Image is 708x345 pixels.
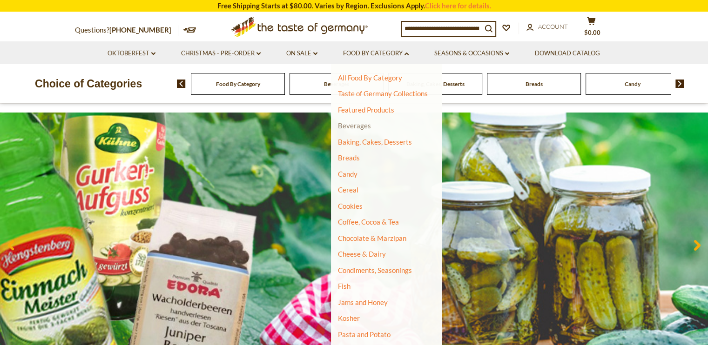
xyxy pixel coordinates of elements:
[338,89,428,98] a: Taste of Germany Collections
[338,330,391,338] a: Pasta and Potato
[338,298,388,306] a: Jams and Honey
[338,106,394,114] a: Featured Products
[338,121,371,130] a: Beverages
[108,48,155,59] a: Oktoberfest
[177,80,186,88] img: previous arrow
[338,234,406,242] a: Chocolate & Marzipan
[338,250,386,258] a: Cheese & Dairy
[109,26,171,34] a: [PHONE_NUMBER]
[538,23,568,30] span: Account
[338,266,412,274] a: Condiments, Seasonings
[324,80,349,87] a: Beverages
[75,24,178,36] p: Questions?
[535,48,600,59] a: Download Catalog
[338,186,358,194] a: Cereal
[338,282,351,290] a: Fish
[434,48,509,59] a: Seasons & Occasions
[625,80,641,87] a: Candy
[338,153,360,162] a: Breads
[338,138,412,146] a: Baking, Cakes, Desserts
[338,73,402,82] a: All Food By Category
[181,48,261,59] a: Christmas - PRE-ORDER
[675,80,684,88] img: next arrow
[425,1,491,10] a: Click here for details.
[526,80,543,87] a: Breads
[343,48,409,59] a: Food By Category
[578,17,606,40] button: $0.00
[584,29,600,36] span: $0.00
[338,218,399,226] a: Coffee, Cocoa & Tea
[338,314,360,322] a: Kosher
[338,202,363,210] a: Cookies
[526,22,568,32] a: Account
[338,170,357,178] a: Candy
[286,48,317,59] a: On Sale
[216,80,260,87] a: Food By Category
